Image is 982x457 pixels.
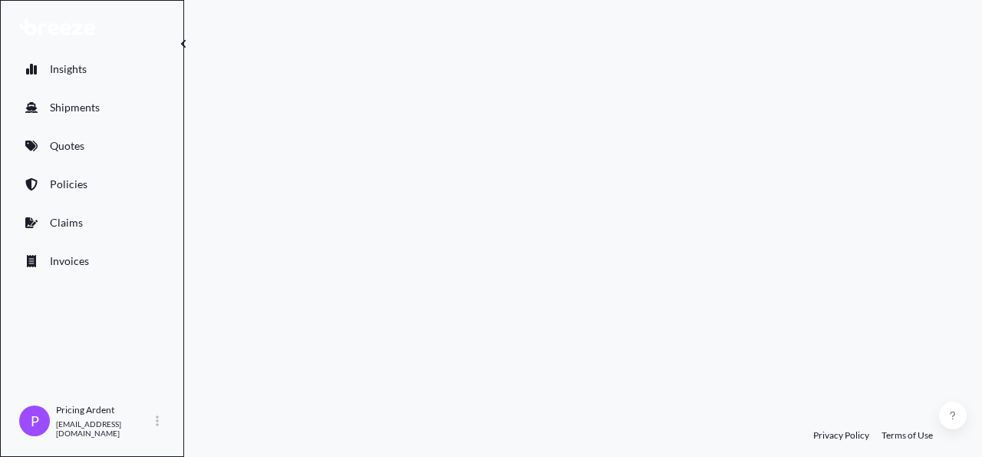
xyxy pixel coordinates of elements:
[13,246,171,277] a: Invoices
[13,92,171,123] a: Shipments
[813,429,869,442] a: Privacy Policy
[13,207,171,238] a: Claims
[50,215,83,230] p: Claims
[50,177,87,192] p: Policies
[13,131,171,161] a: Quotes
[50,138,84,154] p: Quotes
[50,253,89,269] p: Invoices
[31,413,39,429] span: P
[50,61,87,77] p: Insights
[56,404,153,416] p: Pricing Ardent
[50,100,100,115] p: Shipments
[56,419,153,438] p: [EMAIL_ADDRESS][DOMAIN_NAME]
[13,54,171,84] a: Insights
[881,429,933,442] a: Terms of Use
[13,169,171,200] a: Policies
